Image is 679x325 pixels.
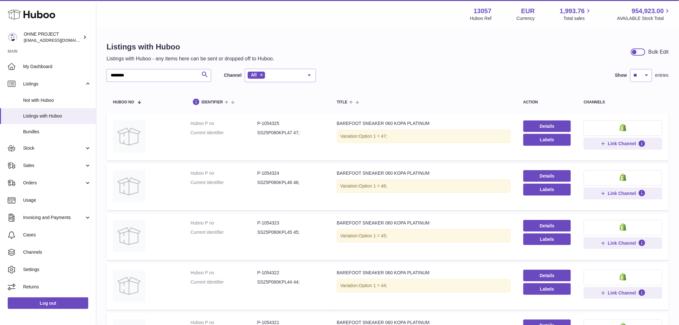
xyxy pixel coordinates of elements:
div: channels [584,100,662,104]
div: BAREFOOT SNEAKER 060 KOPA PLATINUM [337,270,511,276]
div: BAREFOOT SNEAKER 060 KOPA PLATINUM [337,170,511,176]
div: Variation: [337,180,511,193]
div: BAREFOOT SNEAKER 060 KOPA PLATINUM [337,220,511,226]
dt: Huboo P no [191,170,257,176]
span: Bundles [23,129,91,135]
dd: SS25P060KPL45 45; [257,229,324,235]
span: [EMAIL_ADDRESS][DOMAIN_NAME] [24,38,94,43]
img: BAREFOOT SNEAKER 060 KOPA PLATINUM [113,220,145,252]
span: Huboo no [113,100,134,104]
a: 1,993.76 Total sales [560,7,592,22]
span: Total sales [563,15,592,22]
span: AVAILABLE Stock Total [617,15,671,22]
img: BAREFOOT SNEAKER 060 KOPA PLATINUM [113,170,145,202]
a: Log out [8,297,88,309]
div: Variation: [337,229,511,242]
dt: Huboo P no [191,120,257,127]
img: shopify-small.png [620,124,626,131]
a: Details [523,120,571,132]
img: shopify-small.png [620,223,626,231]
dd: SS25P060KPL47 47; [257,130,324,136]
span: title [337,100,348,104]
span: Listings with Huboo [23,113,91,119]
button: Labels [523,134,571,145]
span: Option 1 = 46; [359,183,387,189]
div: Variation: [337,279,511,292]
span: Orders [23,180,84,186]
button: Link Channel [584,138,662,149]
span: Option 1 = 45; [359,233,387,238]
dd: P-1054322 [257,270,324,276]
button: Labels [523,283,571,295]
dd: P-1054325 [257,120,324,127]
dt: Huboo P no [191,220,257,226]
dd: SS25P060KPL46 46; [257,180,324,186]
span: 954,923.00 [632,7,664,15]
span: Stock [23,145,84,151]
dt: Current identifier [191,279,257,285]
span: Option 1 = 47; [359,134,387,139]
span: Usage [23,197,91,203]
img: shopify-small.png [620,273,626,281]
div: Huboo Ref [470,15,492,22]
p: Listings with Huboo - any items here can be sent or dropped off to Huboo. [107,55,274,62]
span: Returns [23,284,91,290]
div: Currency [517,15,535,22]
dt: Huboo P no [191,270,257,276]
dt: Current identifier [191,180,257,186]
a: Details [523,170,571,182]
div: Bulk Edit [649,48,669,56]
img: shopify-small.png [620,173,626,181]
button: Link Channel [584,287,662,299]
img: BAREFOOT SNEAKER 060 KOPA PLATINUM [113,120,145,153]
button: Labels [523,184,571,195]
span: Cases [23,232,91,238]
div: OHNE PROJECT [24,31,82,43]
span: Sales [23,162,84,169]
span: Channels [23,249,91,255]
img: BAREFOOT SNEAKER 060 KOPA PLATINUM [113,270,145,302]
span: Link Channel [608,290,636,296]
a: Details [523,270,571,281]
strong: 13057 [474,7,492,15]
h1: Listings with Huboo [107,42,274,52]
span: Option 1 = 44; [359,283,387,288]
span: 1,993.76 [560,7,585,15]
div: Variation: [337,130,511,143]
span: Not with Huboo [23,97,91,103]
button: Link Channel [584,188,662,199]
span: Settings [23,267,91,273]
button: Labels [523,233,571,245]
dd: P-1054324 [257,170,324,176]
dt: Current identifier [191,130,257,136]
span: entries [655,72,669,78]
span: Link Channel [608,141,636,146]
span: Listings [23,81,84,87]
div: action [523,100,571,104]
span: Invoicing and Payments [23,215,84,221]
dd: SS25P060KPL44 44; [257,279,324,285]
span: identifier [202,100,223,104]
dd: P-1054323 [257,220,324,226]
img: internalAdmin-13057@internal.huboo.com [8,32,17,42]
span: All [251,72,257,77]
div: BAREFOOT SNEAKER 060 KOPA PLATINUM [337,120,511,127]
label: Show [615,72,627,78]
a: 954,923.00 AVAILABLE Stock Total [617,7,671,22]
label: Channel [224,72,242,78]
span: Link Channel [608,190,636,196]
a: Details [523,220,571,232]
span: Link Channel [608,240,636,246]
button: Link Channel [584,237,662,249]
span: My Dashboard [23,64,91,70]
strong: EUR [521,7,535,15]
dt: Current identifier [191,229,257,235]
